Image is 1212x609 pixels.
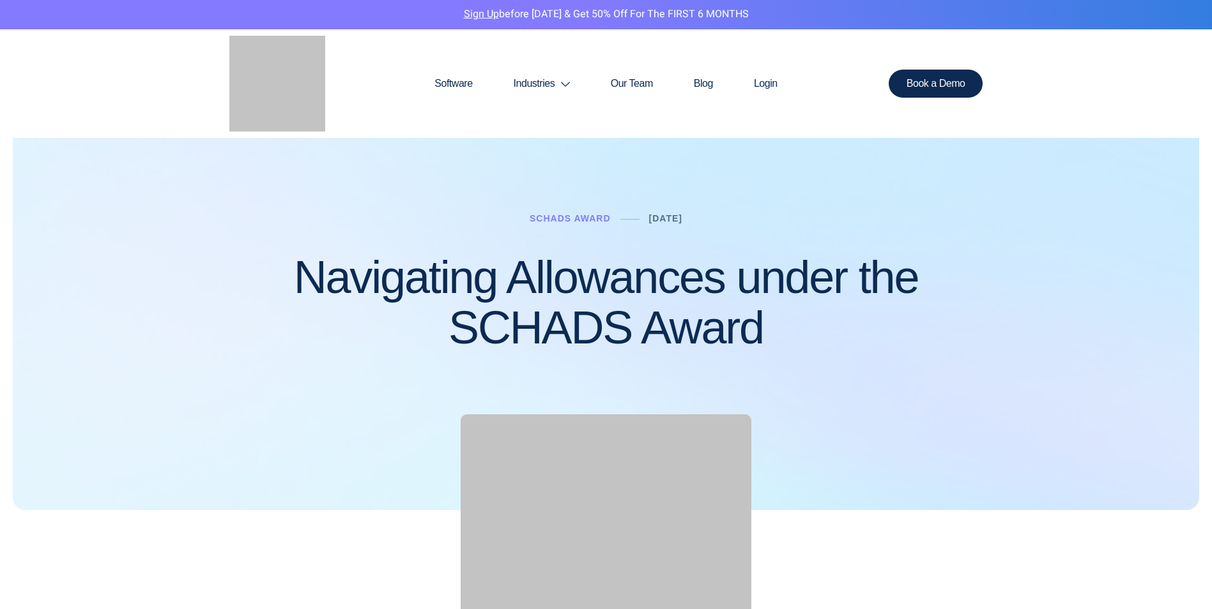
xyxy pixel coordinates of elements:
a: Login [733,53,798,114]
a: Software [414,53,493,114]
span: Book a Demo [907,79,965,89]
p: before [DATE] & Get 50% Off for the FIRST 6 MONTHS [10,6,1202,23]
a: Schads Award [530,213,611,223]
a: Industries [493,53,590,114]
a: [DATE] [649,213,682,223]
a: Blog [673,53,733,114]
h1: Navigating Allowances under the SCHADS Award [229,252,983,353]
a: Book a Demo [889,70,983,98]
a: Our Team [590,53,673,114]
a: Sign Up [464,6,499,22]
iframe: SalesIQ Chatwindow [959,176,1209,599]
